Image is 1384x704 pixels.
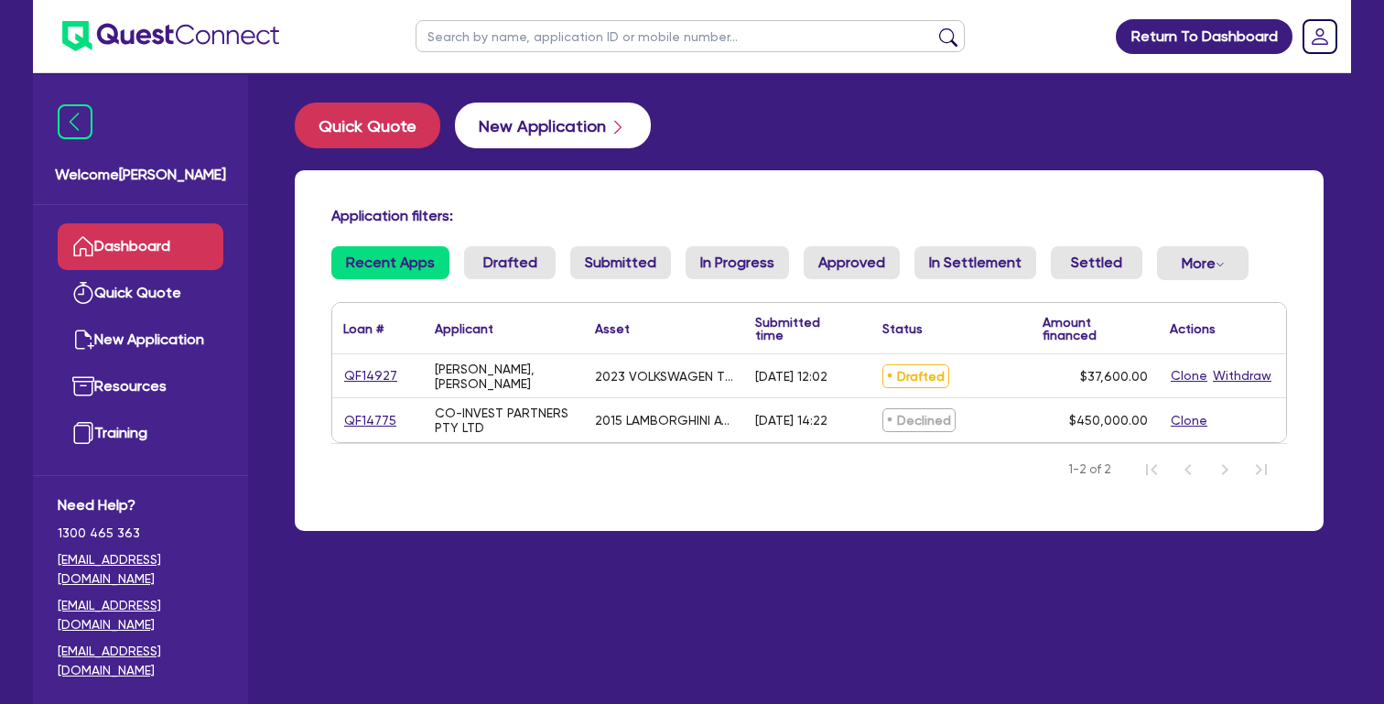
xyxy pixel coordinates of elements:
a: Quick Quote [295,103,455,148]
button: Dropdown toggle [1157,246,1249,280]
button: Next Page [1206,451,1243,488]
a: Submitted [570,246,671,279]
button: Clone [1170,410,1208,431]
span: Welcome [PERSON_NAME] [55,164,226,186]
a: Dropdown toggle [1296,13,1344,60]
a: New Application [58,317,223,363]
div: Amount financed [1043,316,1148,341]
span: 1300 465 363 [58,524,223,543]
div: CO-INVEST PARTNERS PTY LTD [435,406,573,435]
span: $450,000.00 [1069,413,1148,428]
img: quick-quote [72,282,94,304]
div: 2015 LAMBORGHINI AVENTADOR [595,413,733,428]
div: Submitted time [755,316,844,341]
h4: Application filters: [331,207,1287,224]
div: Asset [595,322,630,335]
input: Search by name, application ID or mobile number... [416,20,965,52]
button: New Application [455,103,651,148]
button: Clone [1170,365,1208,386]
button: First Page [1133,451,1170,488]
img: resources [72,375,94,397]
button: Quick Quote [295,103,440,148]
a: Return To Dashboard [1116,19,1292,54]
img: training [72,422,94,444]
a: Training [58,410,223,457]
div: 2023 VOLKSWAGEN TIGUAN [595,369,733,384]
a: [EMAIL_ADDRESS][DOMAIN_NAME] [58,642,223,680]
button: Last Page [1243,451,1280,488]
div: [PERSON_NAME], [PERSON_NAME] [435,362,573,391]
img: quest-connect-logo-blue [62,21,279,51]
span: 1-2 of 2 [1068,460,1111,479]
a: Dashboard [58,223,223,270]
div: Status [882,322,923,335]
div: [DATE] 14:22 [755,413,827,428]
span: Need Help? [58,494,223,516]
a: Approved [804,246,900,279]
a: [EMAIL_ADDRESS][DOMAIN_NAME] [58,596,223,634]
a: In Settlement [914,246,1036,279]
a: [EMAIL_ADDRESS][DOMAIN_NAME] [58,550,223,589]
img: icon-menu-close [58,104,92,139]
img: new-application [72,329,94,351]
a: Recent Apps [331,246,449,279]
a: QF14775 [343,410,397,431]
button: Previous Page [1170,451,1206,488]
div: Applicant [435,322,493,335]
a: Settled [1051,246,1142,279]
div: [DATE] 12:02 [755,369,827,384]
a: Drafted [464,246,556,279]
a: Quick Quote [58,270,223,317]
a: Resources [58,363,223,410]
div: Loan # [343,322,384,335]
div: Actions [1170,322,1216,335]
span: Declined [882,408,956,432]
a: QF14927 [343,365,398,386]
button: Withdraw [1212,365,1272,386]
span: Drafted [882,364,949,388]
span: $37,600.00 [1080,369,1148,384]
a: In Progress [686,246,789,279]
